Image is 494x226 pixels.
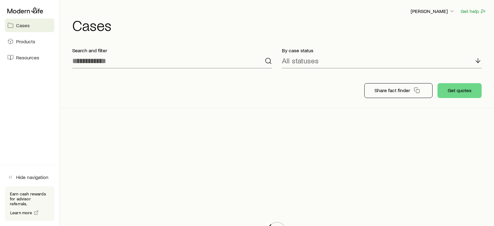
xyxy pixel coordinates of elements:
[460,8,487,15] button: Get help
[410,8,455,15] button: [PERSON_NAME]
[72,18,487,32] h1: Cases
[72,47,272,53] p: Search and filter
[16,54,39,61] span: Resources
[16,174,48,180] span: Hide navigation
[5,35,54,48] a: Products
[10,211,32,215] span: Learn more
[282,47,482,53] p: By case status
[16,38,35,45] span: Products
[5,19,54,32] a: Cases
[10,191,49,206] p: Earn cash rewards for advisor referrals.
[437,83,482,98] button: Get quotes
[282,56,319,65] p: All statuses
[5,51,54,64] a: Resources
[364,83,433,98] button: Share fact finder
[5,186,54,221] div: Earn cash rewards for advisor referrals.Learn more
[375,87,410,93] p: Share fact finder
[16,22,30,28] span: Cases
[411,8,455,14] p: [PERSON_NAME]
[5,170,54,184] button: Hide navigation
